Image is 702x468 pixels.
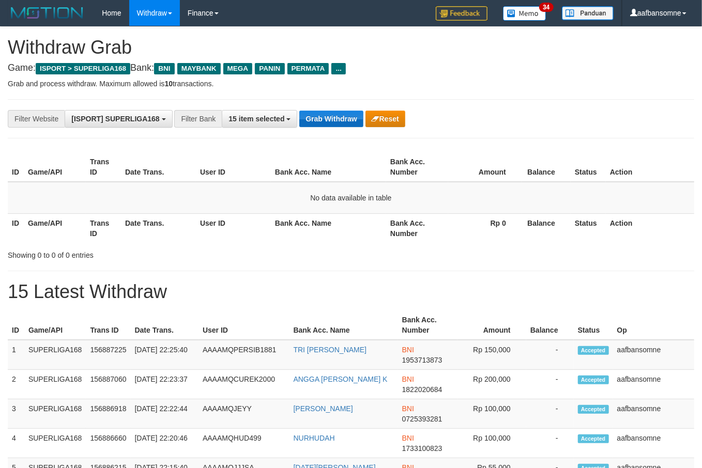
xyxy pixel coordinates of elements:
[386,152,448,182] th: Bank Acc. Number
[402,356,442,364] span: Copy 1953713873 to clipboard
[402,385,442,394] span: Copy 1822020684 to clipboard
[222,110,297,128] button: 15 item selected
[8,213,24,243] th: ID
[606,213,694,243] th: Action
[436,6,487,21] img: Feedback.jpg
[199,370,289,399] td: AAAAMQCUREK2000
[199,399,289,429] td: AAAAMQJEYY
[8,370,24,399] td: 2
[457,429,526,458] td: Rp 100,000
[271,213,386,243] th: Bank Acc. Name
[164,80,173,88] strong: 10
[71,115,159,123] span: [ISPORT] SUPERLIGA168
[36,63,130,74] span: ISPORT > SUPERLIGA168
[121,152,196,182] th: Date Trans.
[402,404,414,413] span: BNI
[331,63,345,74] span: ...
[578,434,609,443] span: Accepted
[526,310,574,340] th: Balance
[562,6,614,20] img: panduan.png
[571,152,606,182] th: Status
[196,152,271,182] th: User ID
[196,213,271,243] th: User ID
[8,429,24,458] td: 4
[199,340,289,370] td: AAAAMQPERSIB1881
[448,213,522,243] th: Rp 0
[398,310,457,340] th: Bank Acc. Number
[24,152,86,182] th: Game/API
[294,346,367,354] a: TRI [PERSON_NAME]
[457,399,526,429] td: Rp 100,000
[294,434,335,442] a: NURHUDAH
[574,310,613,340] th: Status
[613,399,694,429] td: aafbansomne
[24,213,86,243] th: Game/API
[199,310,289,340] th: User ID
[24,429,86,458] td: SUPERLIGA168
[24,340,86,370] td: SUPERLIGA168
[8,246,285,260] div: Showing 0 to 0 of 0 entries
[86,429,130,458] td: 156886660
[522,213,571,243] th: Balance
[526,340,574,370] td: -
[402,444,442,453] span: Copy 1733100823 to clipboard
[8,282,694,302] h1: 15 Latest Withdraw
[86,370,130,399] td: 156887060
[365,111,405,127] button: Reset
[131,340,199,370] td: [DATE] 22:25:40
[271,152,386,182] th: Bank Acc. Name
[86,399,130,429] td: 156886918
[606,152,694,182] th: Action
[131,310,199,340] th: Date Trans.
[522,152,571,182] th: Balance
[24,310,86,340] th: Game/API
[294,404,353,413] a: [PERSON_NAME]
[613,310,694,340] th: Op
[294,375,388,383] a: ANGGA [PERSON_NAME] K
[526,429,574,458] td: -
[613,429,694,458] td: aafbansomne
[121,213,196,243] th: Date Trans.
[86,340,130,370] td: 156887225
[24,370,86,399] td: SUPERLIGA168
[299,111,363,127] button: Grab Withdraw
[8,63,694,73] h4: Game: Bank:
[578,376,609,384] span: Accepted
[578,346,609,355] span: Accepted
[571,213,606,243] th: Status
[8,399,24,429] td: 3
[8,340,24,370] td: 1
[131,429,199,458] td: [DATE] 22:20:46
[402,346,414,354] span: BNI
[174,110,222,128] div: Filter Bank
[8,37,694,58] h1: Withdraw Grab
[223,63,253,74] span: MEGA
[86,152,121,182] th: Trans ID
[578,405,609,414] span: Accepted
[86,310,130,340] th: Trans ID
[8,79,694,89] p: Grab and process withdraw. Maximum allowed is transactions.
[448,152,522,182] th: Amount
[154,63,174,74] span: BNI
[8,152,24,182] th: ID
[503,6,546,21] img: Button%20Memo.svg
[457,370,526,399] td: Rp 200,000
[457,340,526,370] td: Rp 150,000
[24,399,86,429] td: SUPERLIGA168
[289,310,398,340] th: Bank Acc. Name
[65,110,172,128] button: [ISPORT] SUPERLIGA168
[177,63,221,74] span: MAYBANK
[86,213,121,243] th: Trans ID
[526,370,574,399] td: -
[613,340,694,370] td: aafbansomne
[402,375,414,383] span: BNI
[402,415,442,423] span: Copy 0725393281 to clipboard
[8,5,86,21] img: MOTION_logo.png
[131,370,199,399] td: [DATE] 22:23:37
[8,182,694,214] td: No data available in table
[228,115,284,123] span: 15 item selected
[287,63,329,74] span: PERMATA
[613,370,694,399] td: aafbansomne
[402,434,414,442] span: BNI
[131,399,199,429] td: [DATE] 22:22:44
